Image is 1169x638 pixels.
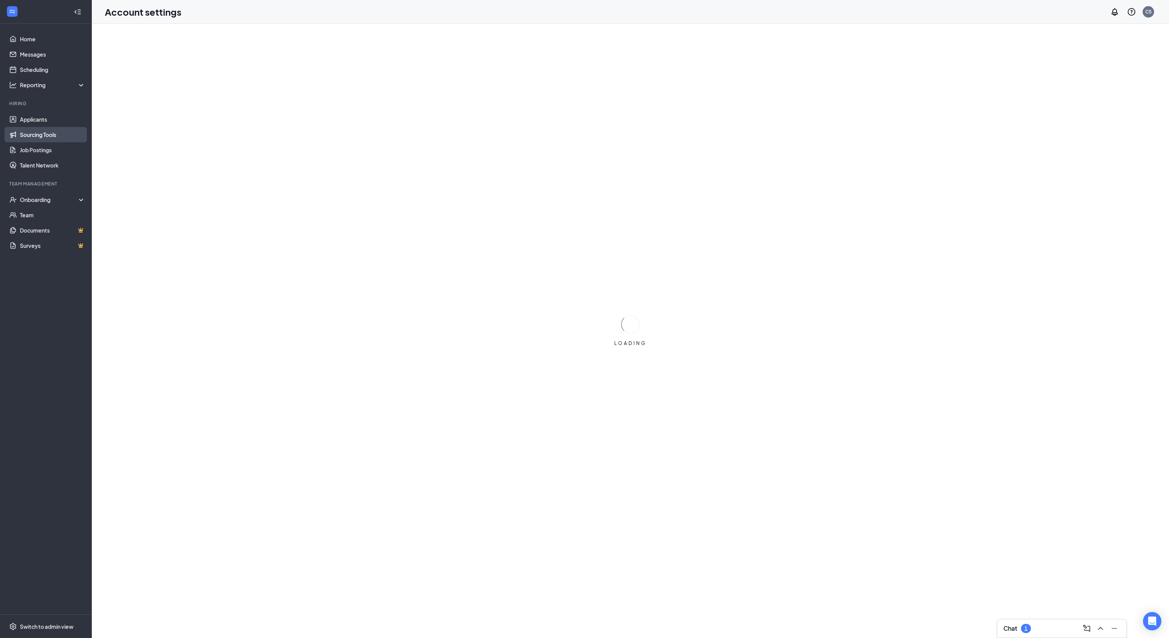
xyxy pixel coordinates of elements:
[1145,8,1152,15] div: CS
[1024,625,1027,632] div: 1
[105,5,181,18] h1: Account settings
[20,196,79,203] div: Onboarding
[9,196,17,203] svg: UserCheck
[20,223,85,238] a: DocumentsCrown
[20,142,85,158] a: Job Postings
[20,112,85,127] a: Applicants
[20,207,85,223] a: Team
[9,81,17,89] svg: Analysis
[74,8,81,16] svg: Collapse
[20,81,86,89] div: Reporting
[1096,624,1105,633] svg: ChevronUp
[20,47,85,62] a: Messages
[1110,624,1119,633] svg: Minimize
[20,31,85,47] a: Home
[9,623,17,630] svg: Settings
[1082,624,1091,633] svg: ComposeMessage
[611,340,650,347] div: LOADING
[1003,624,1017,633] h3: Chat
[20,623,73,630] div: Switch to admin view
[20,158,85,173] a: Talent Network
[20,238,85,253] a: SurveysCrown
[1110,7,1119,16] svg: Notifications
[9,100,84,107] div: Hiring
[1127,7,1136,16] svg: QuestionInfo
[1081,622,1093,635] button: ComposeMessage
[8,8,16,15] svg: WorkstreamLogo
[1143,612,1161,630] div: Open Intercom Messenger
[20,127,85,142] a: Sourcing Tools
[20,62,85,77] a: Scheduling
[1094,622,1107,635] button: ChevronUp
[9,181,84,187] div: Team Management
[1108,622,1120,635] button: Minimize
